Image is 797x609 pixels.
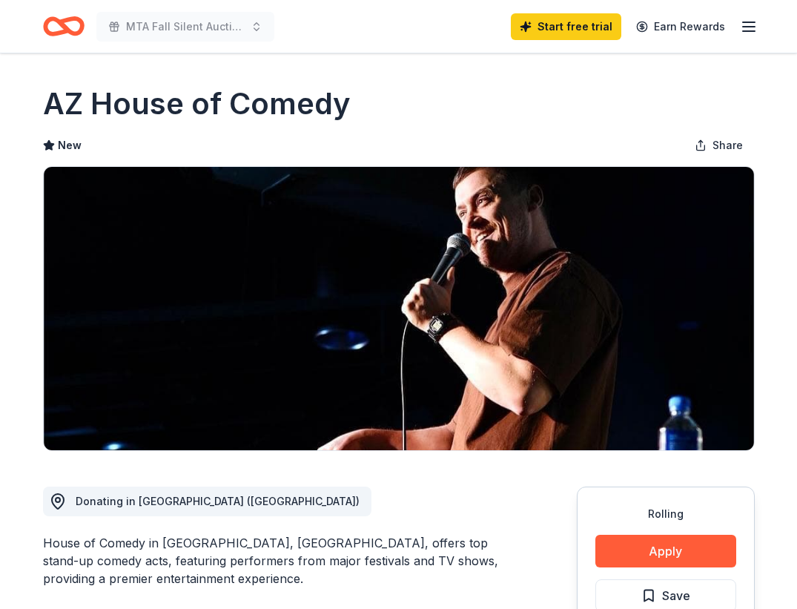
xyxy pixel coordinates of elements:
[76,495,360,507] span: Donating in [GEOGRAPHIC_DATA] ([GEOGRAPHIC_DATA])
[595,505,736,523] div: Rolling
[627,13,734,40] a: Earn Rewards
[43,534,506,587] div: House of Comedy in [GEOGRAPHIC_DATA], [GEOGRAPHIC_DATA], offers top stand-up comedy acts, featuri...
[96,12,274,42] button: MTA Fall Silent Auction
[595,535,736,567] button: Apply
[43,83,351,125] h1: AZ House of Comedy
[43,9,85,44] a: Home
[44,167,754,450] img: Image for AZ House of Comedy
[662,586,690,605] span: Save
[126,18,245,36] span: MTA Fall Silent Auction
[683,131,755,160] button: Share
[712,136,743,154] span: Share
[58,136,82,154] span: New
[511,13,621,40] a: Start free trial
